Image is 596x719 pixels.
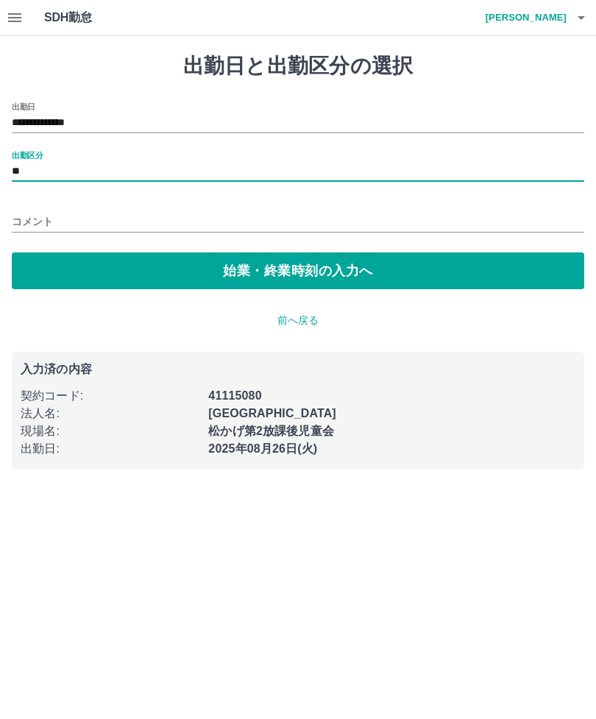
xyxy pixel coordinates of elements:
label: 出勤日 [12,101,35,112]
b: 松かげ第2放課後児童会 [208,425,334,437]
p: 現場名 : [21,422,199,440]
p: 入力済の内容 [21,364,575,375]
p: 契約コード : [21,387,199,405]
b: 2025年08月26日(火) [208,442,317,455]
b: 41115080 [208,389,261,402]
p: 出勤日 : [21,440,199,458]
b: [GEOGRAPHIC_DATA] [208,407,336,419]
label: 出勤区分 [12,149,43,160]
p: 前へ戻る [12,313,584,328]
p: 法人名 : [21,405,199,422]
h1: 出勤日と出勤区分の選択 [12,54,584,79]
button: 始業・終業時刻の入力へ [12,252,584,289]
